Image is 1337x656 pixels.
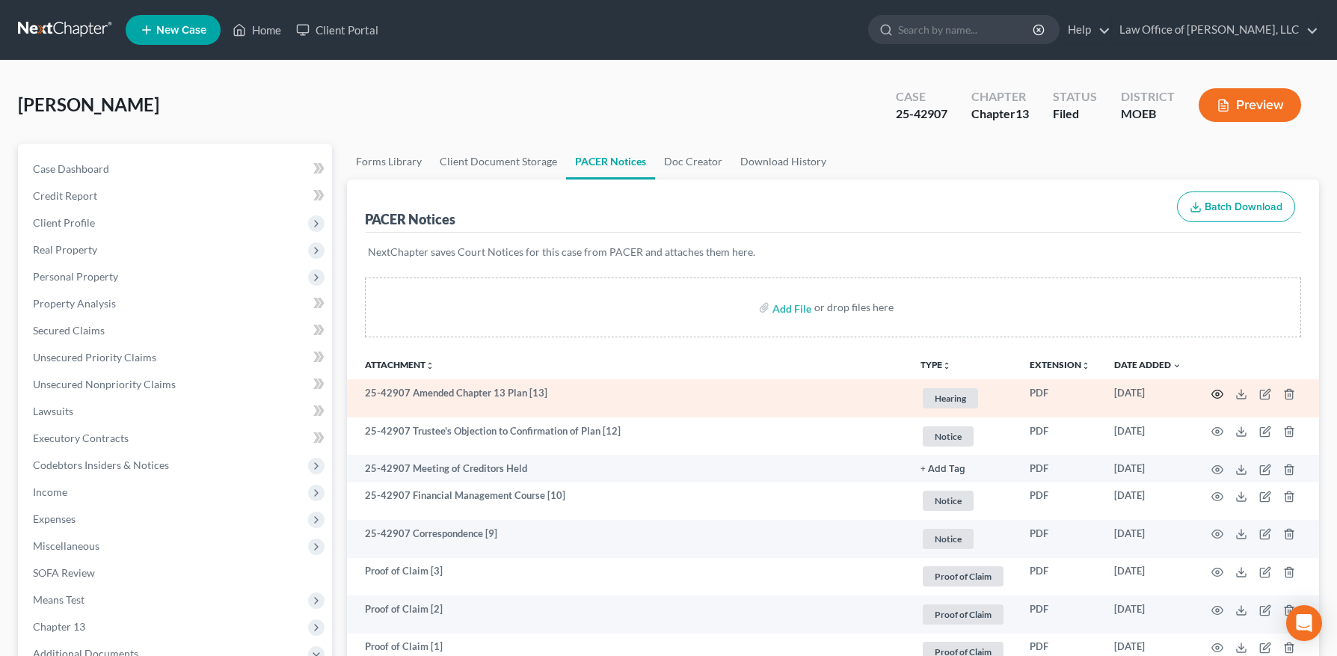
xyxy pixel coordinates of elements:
[923,604,1003,625] span: Proof of Claim
[1053,88,1097,105] div: Status
[33,324,105,337] span: Secured Claims
[1102,558,1193,596] td: [DATE]
[33,566,95,579] span: SOFA Review
[425,361,434,370] i: unfold_more
[920,462,1006,476] a: + Add Tag
[1018,520,1102,558] td: PDF
[971,88,1029,105] div: Chapter
[347,520,909,558] td: 25-42907 Correspondence [9]
[1053,105,1097,123] div: Filed
[923,529,974,549] span: Notice
[896,88,947,105] div: Case
[347,595,909,634] td: Proof of Claim [2]
[33,539,99,552] span: Miscellaneous
[1015,106,1029,120] span: 13
[21,183,332,209] a: Credit Report
[1018,455,1102,482] td: PDF
[33,270,118,283] span: Personal Property
[1102,520,1193,558] td: [DATE]
[33,351,156,364] span: Unsecured Priority Claims
[923,388,978,408] span: Hearing
[347,558,909,596] td: Proof of Claim [3]
[347,417,909,456] td: 25-42907 Trustee's Objection to Confirmation of Plan [12]
[21,156,332,183] a: Case Dashboard
[898,16,1035,43] input: Search by name...
[1172,361,1181,370] i: expand_more
[655,144,731,180] a: Doc Creator
[33,432,129,444] span: Executory Contracts
[18,94,159,115] span: [PERSON_NAME]
[21,371,332,398] a: Unsecured Nonpriority Claims
[1112,16,1318,43] a: Law Office of [PERSON_NAME], LLC
[1102,417,1193,456] td: [DATE]
[923,426,974,447] span: Notice
[1102,482,1193,521] td: [DATE]
[225,16,289,43] a: Home
[566,144,655,180] a: PACER Notices
[1018,482,1102,521] td: PDF
[21,317,332,344] a: Secured Claims
[33,297,116,310] span: Property Analysis
[1177,191,1295,223] button: Batch Download
[33,162,109,175] span: Case Dashboard
[1102,455,1193,482] td: [DATE]
[33,485,67,498] span: Income
[920,361,951,370] button: TYPEunfold_more
[33,189,97,202] span: Credit Report
[1102,379,1193,417] td: [DATE]
[33,459,169,471] span: Codebtors Insiders & Notices
[1121,105,1175,123] div: MOEB
[1018,558,1102,596] td: PDF
[942,361,951,370] i: unfold_more
[33,620,85,633] span: Chapter 13
[431,144,566,180] a: Client Document Storage
[814,300,894,315] div: or drop files here
[33,405,73,417] span: Lawsuits
[1018,379,1102,417] td: PDF
[1114,359,1181,370] a: Date Added expand_more
[365,359,434,370] a: Attachmentunfold_more
[21,398,332,425] a: Lawsuits
[920,465,965,474] button: + Add Tag
[33,243,97,256] span: Real Property
[1286,605,1322,641] div: Open Intercom Messenger
[1018,595,1102,634] td: PDF
[368,245,1298,260] p: NextChapter saves Court Notices for this case from PACER and attaches them here.
[33,378,176,390] span: Unsecured Nonpriority Claims
[33,593,84,606] span: Means Test
[1081,361,1090,370] i: unfold_more
[920,386,1006,411] a: Hearing
[920,602,1006,627] a: Proof of Claim
[347,482,909,521] td: 25-42907 Financial Management Course [10]
[920,488,1006,513] a: Notice
[365,210,455,228] div: PACER Notices
[920,564,1006,589] a: Proof of Claim
[21,425,332,452] a: Executory Contracts
[347,379,909,417] td: 25-42907 Amended Chapter 13 Plan [13]
[33,216,95,229] span: Client Profile
[1030,359,1090,370] a: Extensionunfold_more
[156,25,206,36] span: New Case
[1121,88,1175,105] div: District
[920,527,1006,551] a: Notice
[896,105,947,123] div: 25-42907
[971,105,1029,123] div: Chapter
[21,344,332,371] a: Unsecured Priority Claims
[923,566,1003,586] span: Proof of Claim
[33,512,76,525] span: Expenses
[21,560,332,586] a: SOFA Review
[1018,417,1102,456] td: PDF
[289,16,386,43] a: Client Portal
[1205,200,1282,213] span: Batch Download
[1199,88,1301,122] button: Preview
[731,144,835,180] a: Download History
[923,491,974,511] span: Notice
[1102,595,1193,634] td: [DATE]
[1060,16,1110,43] a: Help
[347,144,431,180] a: Forms Library
[21,290,332,317] a: Property Analysis
[347,455,909,482] td: 25-42907 Meeting of Creditors Held
[920,424,1006,449] a: Notice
